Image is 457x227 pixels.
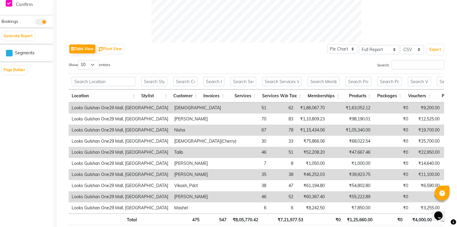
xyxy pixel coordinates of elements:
td: ₹1,000.00 [328,158,373,169]
th: ₹1,25,660.00 [344,213,375,225]
label: Search: [377,60,444,69]
td: ₹14,640.00 [411,158,443,169]
th: Products: activate to sort column ascending [342,89,374,102]
td: Looks Gulshan One29 Mall, [GEOGRAPHIC_DATA] [69,114,171,125]
button: Page Builder [2,66,27,74]
th: Packages: activate to sort column ascending [374,89,405,102]
td: 52 [269,191,296,202]
th: Vouchers: activate to sort column ascending [405,89,434,102]
td: ₹0 [373,180,411,191]
input: Search Products [345,77,371,86]
td: ₹0 [373,114,411,125]
label: Show entries [69,60,110,69]
td: 70 [239,114,269,125]
td: 51 [239,102,269,114]
td: ₹1,63,052.12 [328,102,373,114]
iframe: chat widget [432,203,451,221]
td: ₹0 [411,191,443,202]
td: Looks Gulshan One29 Mall, [GEOGRAPHIC_DATA] [69,136,171,147]
th: Services: activate to sort column ascending [227,89,259,102]
input: Search Packages [377,77,402,86]
td: ₹75,866.06 [296,136,328,147]
td: 46 [239,147,269,158]
button: Export [427,44,444,55]
td: Looks Gulshan One29 Mall, [GEOGRAPHIC_DATA] [69,158,171,169]
input: Search: [392,60,444,69]
input: Search Services W/o Tax [262,77,302,86]
td: ₹6,590.00 [411,180,443,191]
th: 475 [172,213,202,225]
td: 38 [239,180,269,191]
td: Looks Gulshan One29 Mall, [GEOGRAPHIC_DATA] [69,180,171,191]
th: 547 [202,213,229,225]
td: ₹98,190.01 [328,114,373,125]
td: [PERSON_NAME] [171,169,239,180]
td: ₹52,208.20 [296,147,328,158]
select: Showentries [78,60,99,69]
td: Looks Gulshan One29 Mall, [GEOGRAPHIC_DATA] [69,125,171,136]
td: 35 [239,169,269,180]
th: Total [69,213,140,225]
td: Looks Gulshan One29 Mall, [GEOGRAPHIC_DATA] [69,202,171,213]
th: Invoices: activate to sort column ascending [200,89,227,102]
td: 8 [269,158,296,169]
td: ₹22,950.00 [411,147,443,158]
td: ₹1,10,809.23 [296,114,328,125]
td: ₹61,194.80 [296,180,328,191]
td: ₹46,252.03 [296,169,328,180]
th: Customer: activate to sort column ascending [170,89,200,102]
td: ₹0 [373,136,411,147]
td: ₹19,700.00 [411,125,443,136]
td: 33 [269,136,296,147]
img: pivot.png [99,47,103,52]
td: ₹0 [373,125,411,136]
td: Nisha [171,125,239,136]
td: ₹9,200.00 [411,102,443,114]
span: Bookings [1,19,18,24]
td: 67 [239,125,269,136]
td: Looks Gulshan One29 Mall, [GEOGRAPHIC_DATA] [69,191,171,202]
td: [PERSON_NAME] [171,114,239,125]
td: Looks Gulshan One29 Mall, [GEOGRAPHIC_DATA] [69,102,171,114]
th: Services W/o Tax: activate to sort column ascending [259,89,305,102]
td: 38 [269,169,296,180]
td: 47 [269,180,296,191]
th: ₹4,000.00 [405,213,435,225]
td: ₹55,222.89 [328,191,373,202]
td: ₹0 [373,202,411,213]
td: ₹68,022.54 [328,136,373,147]
input: Search Memberships [308,77,339,86]
td: 51 [269,147,296,158]
input: Search Customer [173,77,197,86]
span: Confirm [16,2,33,7]
th: ₹8,05,770.42 [229,213,261,225]
td: 62 [269,102,296,114]
td: ₹0 [373,158,411,169]
td: 6 [269,202,296,213]
input: Search Services [230,77,256,86]
td: Talib [171,147,239,158]
td: ₹0 [373,191,411,202]
td: [PERSON_NAME] [171,191,239,202]
td: Mashel [171,202,239,213]
td: 7 [239,158,269,169]
td: ₹12,525.00 [411,114,443,125]
button: Generate Report [2,32,34,40]
td: ₹1,050.00 [296,158,328,169]
td: 83 [269,114,296,125]
input: Search Stylist [141,77,167,86]
th: Location: activate to sort column ascending [69,89,138,102]
td: Looks Gulshan One29 Mall, [GEOGRAPHIC_DATA] [69,147,171,158]
button: Table View [69,44,95,53]
td: ₹8,242.50 [296,202,328,213]
td: Looks Gulshan One29 Mall, [GEOGRAPHIC_DATA] [69,169,171,180]
td: ₹60,367.40 [296,191,328,202]
td: Vikash_Pdct [171,180,239,191]
th: Memberships: activate to sort column ascending [305,89,342,102]
td: ₹7,850.00 [328,202,373,213]
th: ₹0 [375,213,406,225]
td: [PERSON_NAME] [171,158,239,169]
td: 30 [239,136,269,147]
td: 78 [269,125,296,136]
td: ₹54,802.80 [328,180,373,191]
